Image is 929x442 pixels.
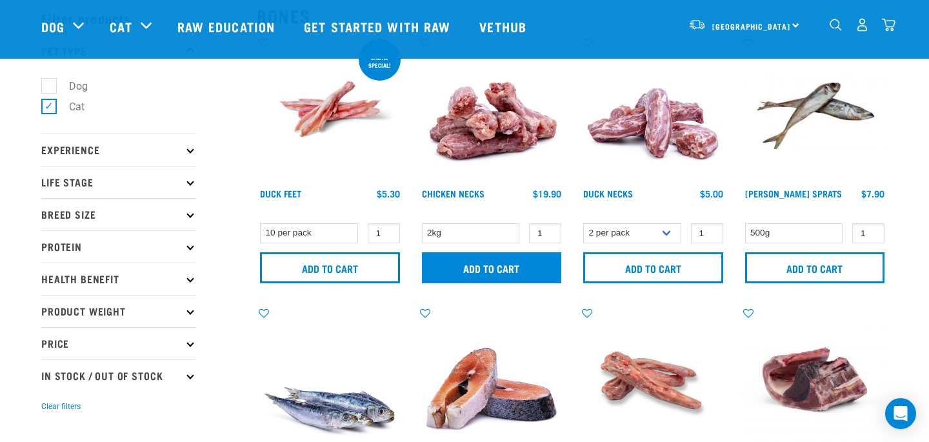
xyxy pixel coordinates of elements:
[41,17,65,36] a: Dog
[41,401,81,412] button: Clear filters
[422,252,562,283] input: Add to cart
[368,223,400,243] input: 1
[291,1,466,52] a: Get started with Raw
[257,36,403,183] img: Raw Essentials Duck Feet Raw Meaty Bones For Dogs
[165,1,291,52] a: Raw Education
[583,191,633,196] a: Duck Necks
[882,18,895,32] img: home-icon@2x.png
[359,48,401,75] div: ONLINE SPECIAL!
[529,223,561,243] input: 1
[41,359,196,392] p: In Stock / Out Of Stock
[41,327,196,359] p: Price
[700,188,723,199] div: $5.00
[466,1,543,52] a: Vethub
[48,99,90,115] label: Cat
[745,191,842,196] a: [PERSON_NAME] Sprats
[712,24,790,28] span: [GEOGRAPHIC_DATA]
[41,198,196,230] p: Breed Size
[855,18,869,32] img: user.png
[422,191,484,196] a: Chicken Necks
[377,188,400,199] div: $5.30
[691,223,723,243] input: 1
[41,263,196,295] p: Health Benefit
[533,188,561,199] div: $19.90
[885,398,916,429] div: Open Intercom Messenger
[580,36,726,183] img: Pile Of Duck Necks For Pets
[830,19,842,31] img: home-icon-1@2x.png
[41,166,196,198] p: Life Stage
[742,36,888,183] img: Jack Mackarel Sparts Raw Fish For Dogs
[110,17,132,36] a: Cat
[41,295,196,327] p: Product Weight
[41,230,196,263] p: Protein
[861,188,884,199] div: $7.90
[745,252,885,283] input: Add to cart
[41,134,196,166] p: Experience
[419,36,565,183] img: Pile Of Chicken Necks For Pets
[260,252,400,283] input: Add to cart
[260,191,301,196] a: Duck Feet
[48,78,93,94] label: Dog
[688,19,706,30] img: van-moving.png
[583,252,723,283] input: Add to cart
[852,223,884,243] input: 1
